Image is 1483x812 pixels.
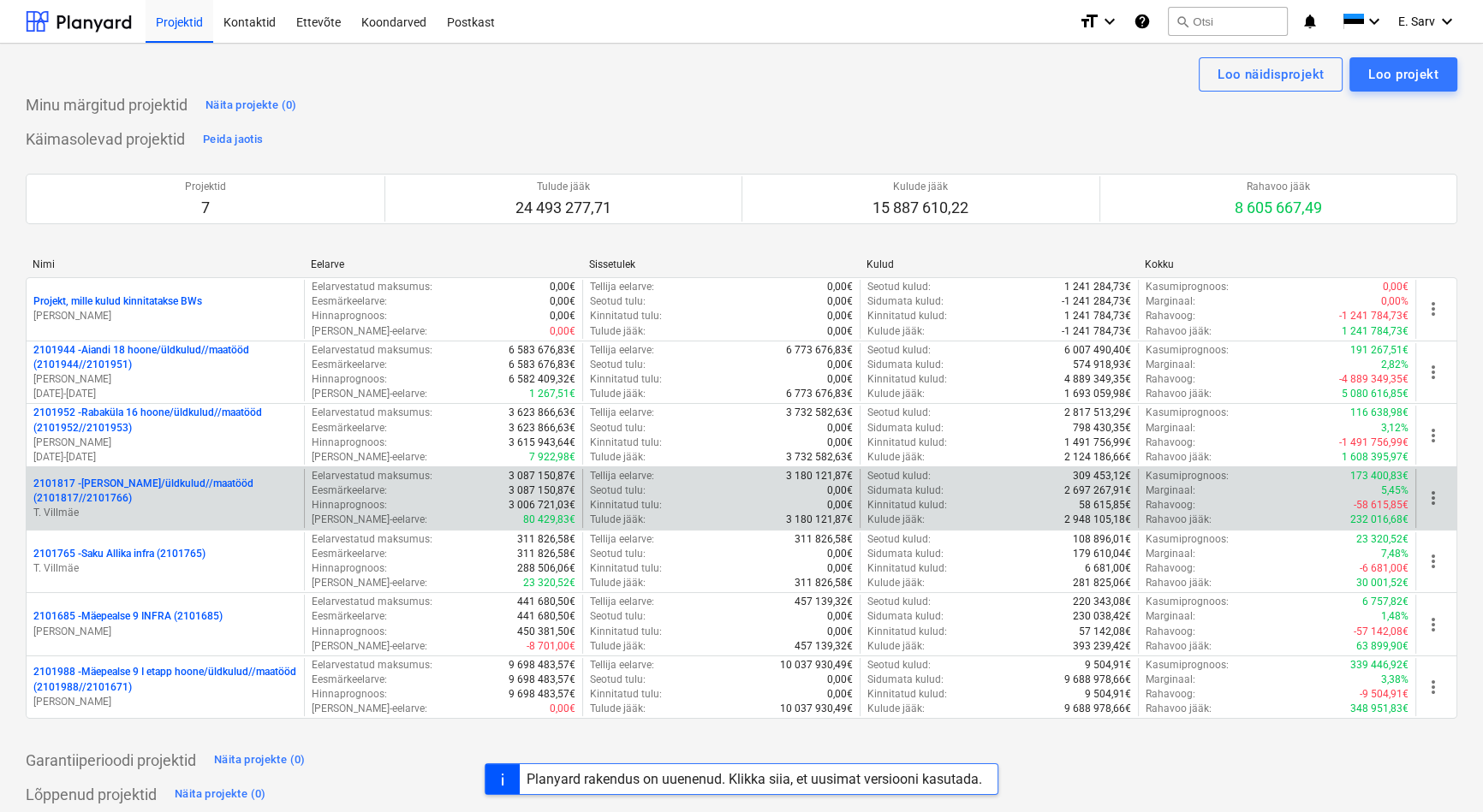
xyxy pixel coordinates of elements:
p: Kulude jääk : [867,576,925,590]
p: 24 493 277,71 [515,198,611,218]
p: Rahavoog : [1146,687,1195,702]
p: [PERSON_NAME]-eelarve : [312,324,427,339]
p: 311 826,58€ [517,547,575,561]
p: Tulude jääk : [590,450,646,465]
p: Rahavoo jääk : [1146,702,1212,716]
p: Kasumiprognoos : [1146,469,1229,483]
p: 281 825,06€ [1073,576,1131,590]
p: Rahavoo jääk : [1146,450,1212,465]
p: 348 951,83€ [1350,702,1409,716]
p: Kulude jääk : [867,450,925,465]
p: 0,00€ [827,436,853,450]
div: 2101685 -Mäepealse 9 INFRA (2101685)[PERSON_NAME] [33,609,297,638]
p: 2101817 - [PERSON_NAME]/üldkulud//maatööd (2101817//2101766) [33,477,297,506]
p: 0,00€ [827,673,853,687]
div: 2101944 -Aiandi 18 hoone/üldkulud//maatööd (2101944//2101951)[PERSON_NAME][DATE]-[DATE] [33,343,297,402]
div: Peida jaotis [203,130,263,150]
p: Kasumiprognoos : [1146,343,1229,358]
p: Rahavoog : [1146,625,1195,639]
button: Loo projekt [1349,57,1457,92]
div: Projekt, mille kulud kinnitatakse BWs[PERSON_NAME] [33,294,297,323]
p: Hinnaprognoos : [312,309,387,323]
p: 288 506,06€ [517,561,575,576]
p: Seotud tulu : [590,609,646,624]
p: 7 [185,198,226,218]
div: 2101988 -Mäepealse 9 I etapp hoone/üldkulud//maatööd (2101988//2101671)[PERSON_NAME] [33,665,297,708]
p: 0,00€ [550,280,575,294]
p: Eelarvestatud maksumus : [312,280,432,294]
p: Kulude jääk : [867,639,925,654]
p: [PERSON_NAME]-eelarve : [312,450,427,465]
p: 230 038,42€ [1073,609,1131,624]
p: Sidumata kulud : [867,609,944,624]
div: 2101765 -Saku Allika infra (2101765)T. Villmäe [33,547,297,576]
p: Hinnaprognoos : [312,561,387,576]
p: 220 343,08€ [1073,595,1131,609]
p: 8 605 667,49 [1235,198,1322,218]
p: Eesmärkeelarve : [312,294,387,309]
p: Eesmärkeelarve : [312,547,387,561]
p: 7 922,98€ [529,450,575,465]
p: -57 142,08€ [1354,625,1409,639]
p: [PERSON_NAME] [33,625,297,639]
p: 1 693 059,98€ [1064,387,1131,401]
p: -1 241 284,73€ [1062,294,1131,309]
p: 309 453,12€ [1073,469,1131,483]
div: Näita projekte (0) [205,96,297,116]
p: Rahavoog : [1146,309,1195,323]
p: Seotud kulud : [867,280,931,294]
p: Kasumiprognoos : [1146,406,1229,420]
p: Eelarvestatud maksumus : [312,658,432,673]
p: 3 087 150,87€ [509,469,575,483]
p: Rahavoog : [1146,498,1195,513]
p: 10 037 930,49€ [780,658,853,673]
p: Rahavoo jääk : [1146,576,1212,590]
p: 441 680,50€ [517,609,575,624]
p: Kinnitatud tulu : [590,372,662,387]
p: 3 623 866,63€ [509,406,575,420]
div: Kokku [1145,258,1409,270]
p: Seotud kulud : [867,343,931,358]
p: 0,00€ [550,702,575,716]
p: 441 680,50€ [517,595,575,609]
p: 2101685 - Mäepealse 9 INFRA (2101685) [33,609,223,624]
div: Nimi [33,258,297,270]
p: 311 826,58€ [517,532,575,547]
p: Tulude jääk [515,180,611,194]
p: Marginaal : [1146,421,1195,436]
p: 5 080 616,85€ [1342,387,1409,401]
p: Seotud tulu : [590,483,646,498]
button: Loo näidisprojekt [1199,57,1343,92]
p: 9 698 483,57€ [509,687,575,702]
p: Sidumata kulud : [867,673,944,687]
p: 2,82% [1381,358,1409,372]
p: Seotud kulud : [867,469,931,483]
p: Sidumata kulud : [867,547,944,561]
p: Hinnaprognoos : [312,372,387,387]
p: 0,00€ [827,309,853,323]
p: [PERSON_NAME] [33,372,297,387]
p: Kasumiprognoos : [1146,595,1229,609]
p: Kinnitatud kulud : [867,498,947,513]
span: more_vert [1423,677,1444,697]
p: Sidumata kulud : [867,294,944,309]
p: 6 583 676,83€ [509,358,575,372]
p: Hinnaprognoos : [312,498,387,513]
p: -8 701,00€ [527,639,575,654]
p: 0,00€ [827,372,853,387]
p: Eelarvestatud maksumus : [312,406,432,420]
p: Kinnitatud kulud : [867,687,947,702]
p: Marginaal : [1146,609,1195,624]
p: Kulude jääk : [867,702,925,716]
p: Kulude jääk : [867,324,925,339]
p: [PERSON_NAME]-eelarve : [312,576,427,590]
p: 0,00% [1381,294,1409,309]
p: 3 615 943,64€ [509,436,575,450]
p: Rahavoo jääk : [1146,513,1212,527]
p: 57 142,08€ [1079,625,1131,639]
p: 0,00€ [827,294,853,309]
p: 3 732 582,63€ [786,406,853,420]
p: 2101988 - Mäepealse 9 I etapp hoone/üldkulud//maatööd (2101988//2101671) [33,665,297,694]
p: 80 429,83€ [523,513,575,527]
p: [DATE] - [DATE] [33,450,297,465]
